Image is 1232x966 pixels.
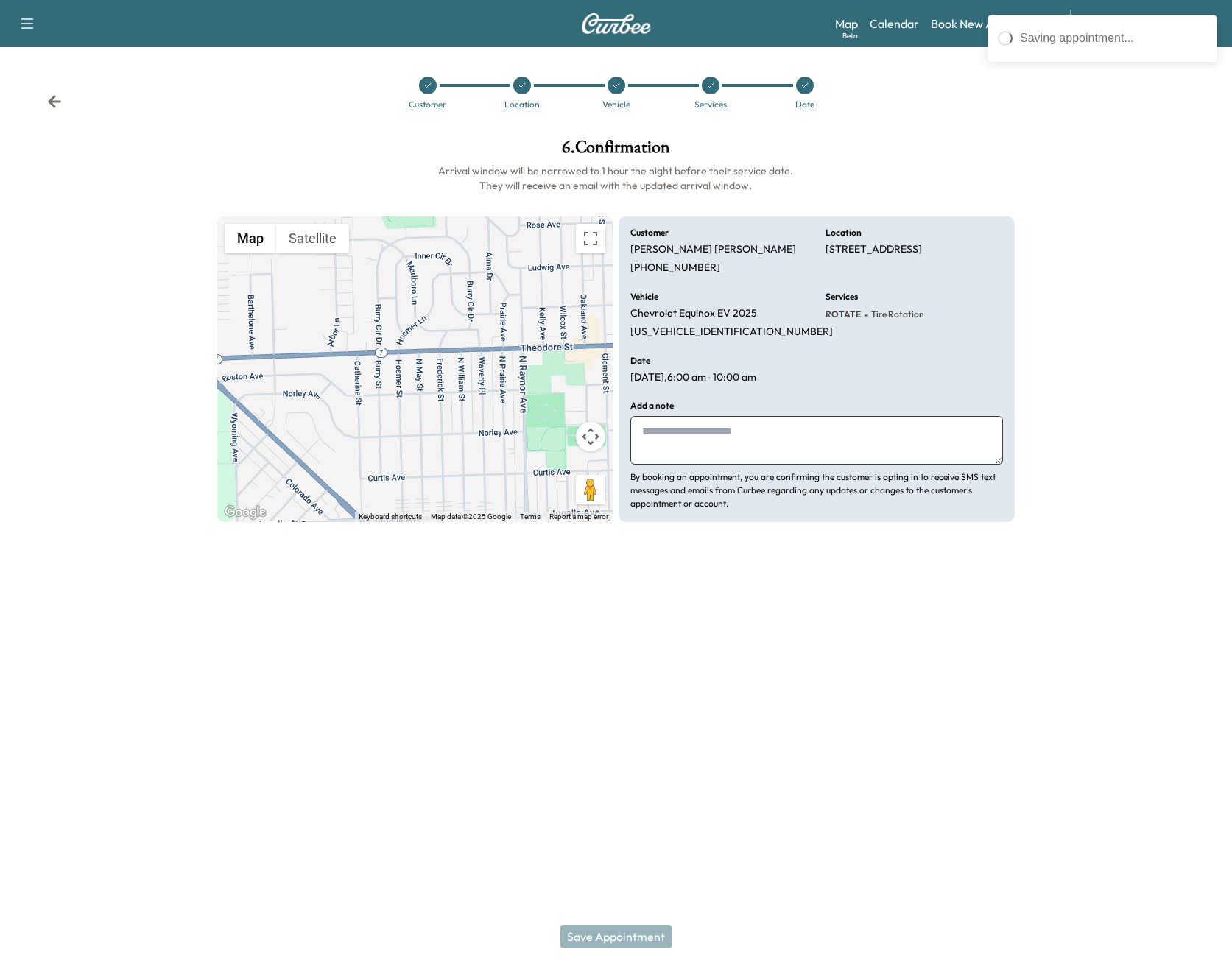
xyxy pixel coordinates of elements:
div: Services [694,100,727,109]
a: Book New Appointment [931,15,1055,32]
button: Show street map [225,224,276,253]
p: Chevrolet Equinox EV 2025 [630,307,757,320]
button: Toggle fullscreen view [576,224,605,253]
h6: Vehicle [630,292,658,301]
span: Map data ©2025 Google [431,512,511,521]
p: [PHONE_NUMBER] [630,261,720,275]
h6: Customer [630,228,669,237]
img: Google [221,503,270,522]
button: Map camera controls [576,422,605,451]
p: By booking an appointment, you are confirming the customer is opting in to receive SMS text messa... [630,470,1003,510]
button: Show satellite imagery [276,224,349,253]
p: [PERSON_NAME] [PERSON_NAME] [630,243,796,256]
a: Calendar [870,15,919,32]
a: MapBeta [835,15,858,32]
div: Back [47,94,62,109]
a: Terms (opens in new tab) [520,512,541,521]
span: ROTATE [826,309,861,320]
h6: Location [826,228,862,237]
span: Tire Rotation [868,309,924,320]
button: Drag Pegman onto the map to open Street View [576,475,605,504]
p: [US_VEHICLE_IDENTIFICATION_NUMBER] [630,325,833,339]
p: [STREET_ADDRESS] [826,243,922,256]
h6: Date [630,356,650,365]
div: Date [795,100,814,109]
div: Vehicle [602,100,630,109]
p: [DATE] , 6:00 am - 10:00 am [630,371,756,384]
button: Keyboard shortcuts [359,512,422,522]
div: Location [504,100,540,109]
div: Beta [842,30,858,41]
a: Report a map error [549,512,608,521]
h6: Add a note [630,401,674,410]
div: Saving appointment... [1020,29,1207,47]
div: Customer [409,100,446,109]
a: Open this area in Google Maps (opens a new window) [221,503,270,522]
h6: Services [826,292,858,301]
h1: 6 . Confirmation [217,138,1015,163]
img: Curbee Logo [581,13,652,34]
h6: Arrival window will be narrowed to 1 hour the night before their service date. They will receive ... [217,163,1015,193]
span: - [861,307,868,322]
